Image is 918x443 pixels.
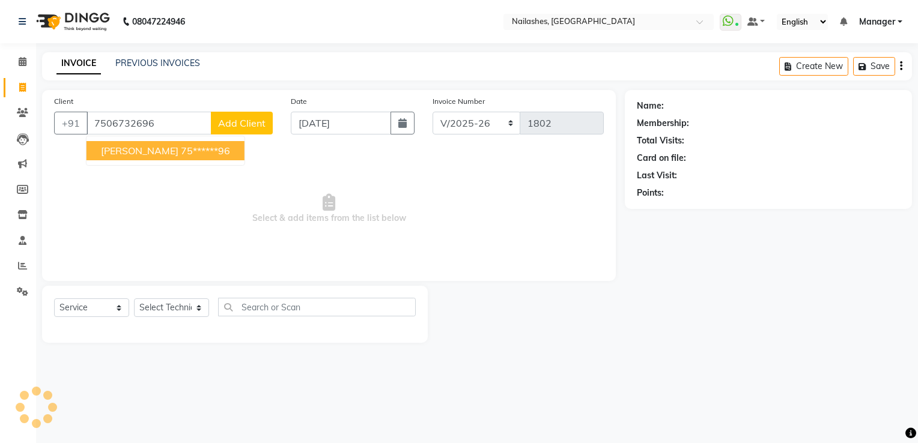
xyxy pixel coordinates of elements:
button: +91 [54,112,88,134]
b: 08047224946 [132,5,185,38]
a: PREVIOUS INVOICES [115,58,200,68]
input: Search by Name/Mobile/Email/Code [87,112,211,134]
button: Create New [779,57,848,76]
label: Invoice Number [433,96,485,107]
div: Card on file: [637,152,686,164]
img: logo [31,5,113,38]
div: Points: [637,187,664,199]
label: Date [291,96,307,107]
span: Manager [859,16,895,28]
span: [PERSON_NAME] [101,145,178,157]
button: Add Client [211,112,273,134]
div: Name: [637,100,664,112]
span: Add Client [218,117,266,129]
button: Save [853,57,895,76]
span: Select & add items from the list below [54,149,604,269]
div: Last Visit: [637,169,677,182]
div: Membership: [637,117,689,130]
input: Search or Scan [218,298,416,316]
a: INVOICE [56,53,101,74]
label: Client [54,96,73,107]
div: Total Visits: [637,134,684,147]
